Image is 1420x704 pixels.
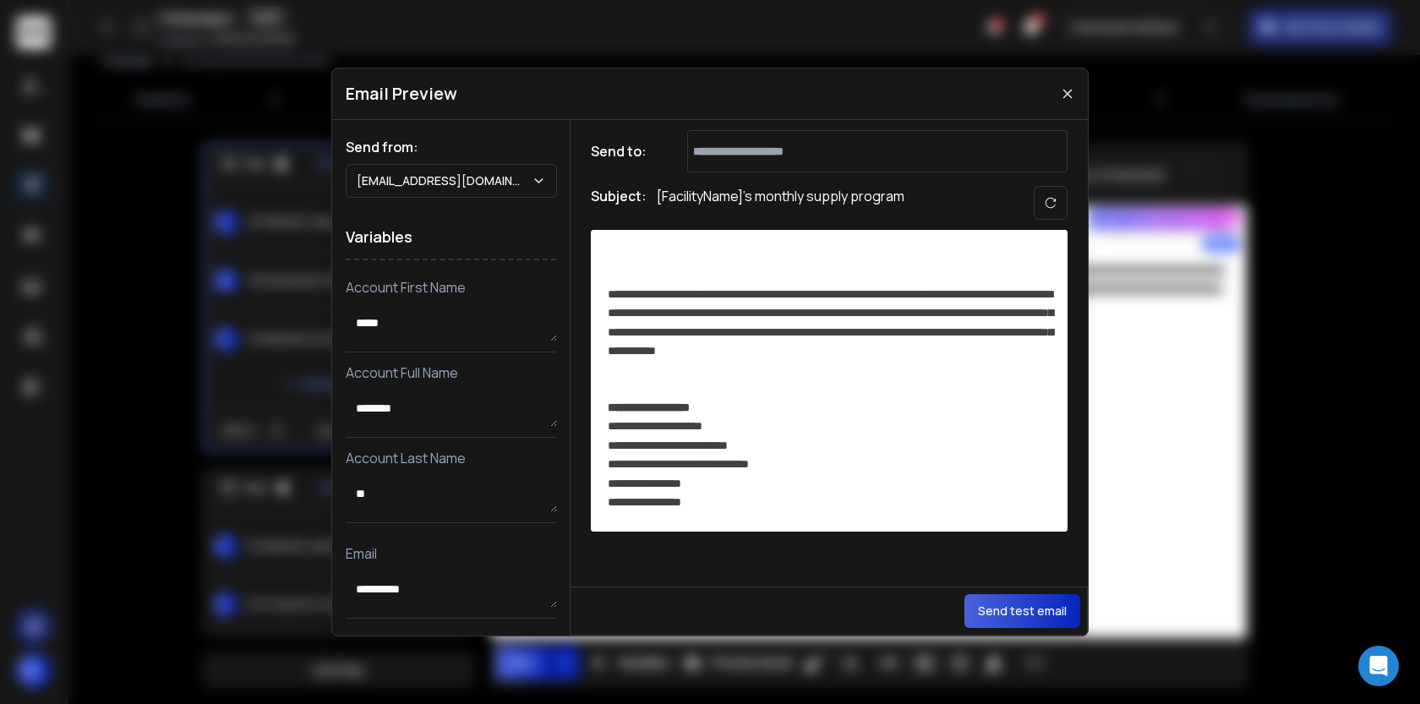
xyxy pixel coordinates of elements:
[346,215,556,260] h1: Variables
[346,137,556,157] h1: Send from:
[346,363,556,383] p: Account Full Name
[591,186,647,220] h1: Subject:
[346,543,556,564] p: Email
[1358,646,1399,686] div: Open Intercom Messenger
[346,277,556,297] p: Account First Name
[346,82,457,106] h1: Email Preview
[357,172,532,189] p: [EMAIL_ADDRESS][DOMAIN_NAME]
[964,594,1080,628] button: Send test email
[657,186,904,220] p: [FacilityName]’s monthly supply program
[346,448,556,468] p: Account Last Name
[591,141,658,161] h1: Send to:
